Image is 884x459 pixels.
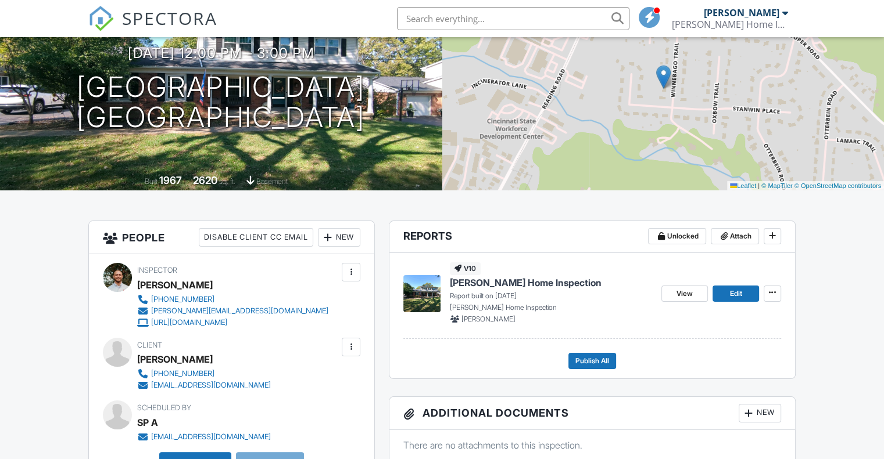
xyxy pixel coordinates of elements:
div: New [739,404,781,422]
a: [PERSON_NAME][EMAIL_ADDRESS][DOMAIN_NAME] [137,305,328,317]
div: [PHONE_NUMBER] [151,295,214,304]
div: [PERSON_NAME] [704,7,779,19]
div: Disable Client CC Email [199,228,313,247]
span: Basement [256,177,288,186]
span: Scheduled By [137,403,191,412]
div: 1967 [159,174,182,186]
a: © MapTiler [761,182,793,189]
img: The Best Home Inspection Software - Spectora [88,6,114,31]
img: Marker [656,65,671,89]
div: [PERSON_NAME][EMAIL_ADDRESS][DOMAIN_NAME] [151,306,328,316]
span: Inspector [137,266,177,274]
div: 2620 [193,174,217,186]
span: sq. ft. [219,177,235,186]
span: Built [145,177,158,186]
a: [PHONE_NUMBER] [137,294,328,305]
div: [URL][DOMAIN_NAME] [151,318,227,327]
div: [EMAIL_ADDRESS][DOMAIN_NAME] [151,432,271,442]
h3: Additional Documents [389,397,795,430]
p: There are no attachments to this inspection. [403,439,781,451]
div: Gerard Home Inspection [672,19,788,30]
h1: [GEOGRAPHIC_DATA] [GEOGRAPHIC_DATA] [77,72,365,133]
h3: People [89,221,374,254]
a: [URL][DOMAIN_NAME] [137,317,328,328]
input: Search everything... [397,7,629,30]
a: SPECTORA [88,16,217,40]
span: SPECTORA [122,6,217,30]
a: [EMAIL_ADDRESS][DOMAIN_NAME] [137,380,271,391]
span: Client [137,341,162,349]
h3: [DATE] 12:00 pm - 3:00 pm [128,45,314,61]
div: [PHONE_NUMBER] [151,369,214,378]
a: Leaflet [730,182,756,189]
div: SP A [137,414,158,431]
div: [PERSON_NAME] [137,276,213,294]
div: [PERSON_NAME] [137,350,213,368]
a: © OpenStreetMap contributors [794,182,881,189]
span: | [758,182,760,189]
div: New [318,228,360,247]
a: [PHONE_NUMBER] [137,368,271,380]
a: [EMAIL_ADDRESS][DOMAIN_NAME] [137,431,271,443]
div: [EMAIL_ADDRESS][DOMAIN_NAME] [151,381,271,390]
